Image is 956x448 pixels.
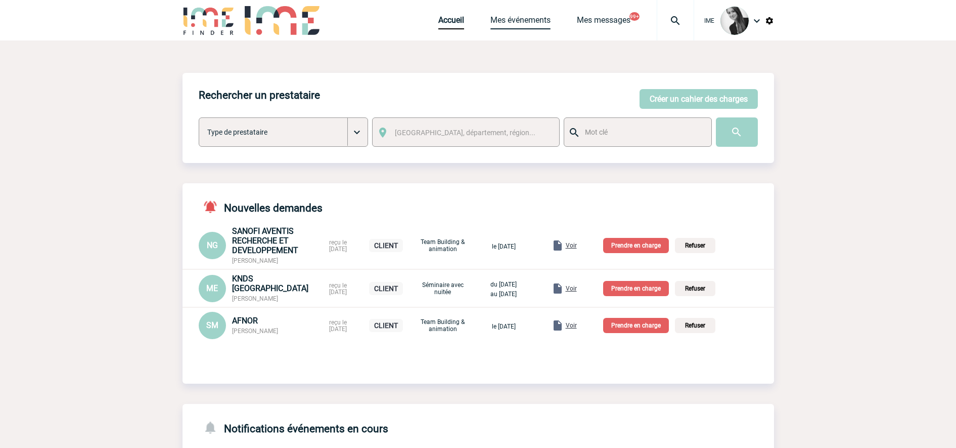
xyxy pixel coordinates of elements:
[418,318,468,333] p: Team Building & animation
[675,281,715,296] p: Refuser
[675,238,715,253] p: Refuser
[492,243,516,250] span: le [DATE]
[577,15,630,29] a: Mes messages
[566,322,577,329] span: Voir
[552,319,564,332] img: folder.png
[492,323,516,330] span: le [DATE]
[203,420,224,435] img: notifications-24-px-g.png
[490,281,517,288] span: du [DATE]
[206,283,218,293] span: ME
[552,239,564,252] img: folder.png
[207,240,218,250] span: NG
[232,257,278,264] span: [PERSON_NAME]
[720,7,749,35] img: 101050-0.jpg
[418,281,468,296] p: Séminaire avec nuitée
[232,274,308,293] span: KNDS [GEOGRAPHIC_DATA]
[232,226,298,255] span: SANOFI AVENTIS RECHERCHE ET DEVELOPPEMENT
[438,15,464,29] a: Accueil
[232,328,278,335] span: [PERSON_NAME]
[232,316,258,325] span: AFNOR
[203,199,224,214] img: notifications-active-24-px-r.png
[206,320,218,330] span: SM
[527,283,579,293] a: Voir
[395,129,535,137] span: [GEOGRAPHIC_DATA], département, région...
[329,239,347,253] span: reçu le [DATE]
[418,238,468,253] p: Team Building & animation
[199,89,320,101] h4: Rechercher un prestataire
[490,15,551,29] a: Mes événements
[704,17,714,24] span: IME
[369,319,403,332] p: CLIENT
[566,242,577,249] span: Voir
[603,238,669,253] p: Prendre en charge
[199,199,323,214] h4: Nouvelles demandes
[675,318,715,333] p: Refuser
[329,282,347,296] span: reçu le [DATE]
[629,12,640,21] button: 99+
[582,126,702,139] input: Mot clé
[369,282,403,295] p: CLIENT
[369,239,403,252] p: CLIENT
[566,285,577,292] span: Voir
[552,282,564,295] img: folder.png
[716,117,758,147] input: Submit
[199,420,388,435] h4: Notifications événements en cours
[527,240,579,250] a: Voir
[527,320,579,330] a: Voir
[183,6,235,35] img: IME-Finder
[603,281,669,296] p: Prendre en charge
[329,319,347,333] span: reçu le [DATE]
[490,291,517,298] span: au [DATE]
[232,295,278,302] span: [PERSON_NAME]
[603,318,669,333] p: Prendre en charge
